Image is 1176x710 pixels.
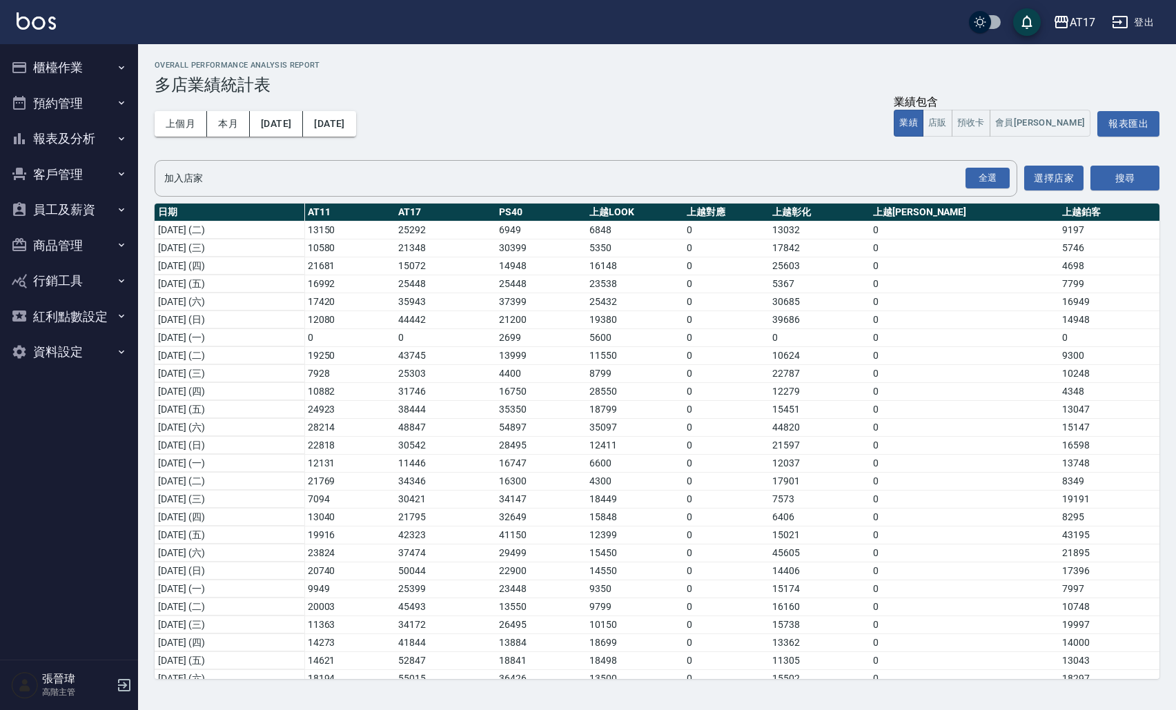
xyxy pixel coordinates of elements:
button: 上個月 [155,111,207,137]
td: 12399 [586,526,683,544]
td: 25399 [395,580,496,598]
button: 資料設定 [6,334,133,370]
td: 0 [683,562,769,580]
td: [DATE] (二) [155,221,304,239]
td: 18449 [586,490,683,508]
td: 35350 [496,400,586,418]
td: 18799 [586,400,683,418]
button: 預收卡 [952,110,990,137]
td: 13500 [586,669,683,687]
button: 業績 [894,110,923,137]
div: 全選 [966,168,1010,189]
td: 15450 [586,544,683,562]
td: 16598 [1059,436,1159,454]
td: 19191 [1059,490,1159,508]
td: 30399 [496,239,586,257]
td: 21895 [1059,544,1159,562]
button: AT17 [1048,8,1101,37]
td: 18699 [586,633,683,651]
td: 7928 [304,364,395,382]
td: 14406 [769,562,870,580]
td: 0 [870,615,1059,633]
td: 16160 [769,598,870,615]
td: 48847 [395,418,496,436]
td: 21769 [304,472,395,490]
th: PS40 [496,204,586,221]
td: 15072 [395,257,496,275]
td: 30542 [395,436,496,454]
td: 54897 [496,418,586,436]
td: 0 [870,382,1059,400]
td: 30685 [769,293,870,310]
td: 22818 [304,436,395,454]
td: [DATE] (三) [155,615,304,633]
td: 0 [870,418,1059,436]
img: Logo [17,12,56,30]
td: 10248 [1059,364,1159,382]
td: 0 [683,436,769,454]
td: 25292 [395,221,496,239]
td: 34147 [496,490,586,508]
td: 34172 [395,615,496,633]
td: 5367 [769,275,870,293]
td: 18194 [304,669,395,687]
th: 上越對應 [683,204,769,221]
td: 23538 [586,275,683,293]
td: 8295 [1059,508,1159,526]
td: 0 [870,257,1059,275]
th: 上越[PERSON_NAME] [870,204,1059,221]
td: 37474 [395,544,496,562]
td: 11446 [395,454,496,472]
td: 12279 [769,382,870,400]
td: 50044 [395,562,496,580]
button: 行銷工具 [6,263,133,299]
td: 42323 [395,526,496,544]
button: 預約管理 [6,86,133,121]
td: 39686 [769,310,870,328]
td: 0 [870,346,1059,364]
td: 0 [1059,328,1159,346]
td: 0 [870,598,1059,615]
button: 店販 [923,110,952,137]
td: 25432 [586,293,683,310]
td: 34346 [395,472,496,490]
td: 14273 [304,633,395,651]
td: 41150 [496,526,586,544]
td: 0 [870,400,1059,418]
td: [DATE] (六) [155,418,304,436]
td: [DATE] (日) [155,562,304,580]
td: 0 [870,454,1059,472]
td: 0 [870,544,1059,562]
td: 30421 [395,490,496,508]
td: 0 [870,633,1059,651]
td: 15848 [586,508,683,526]
td: 14000 [1059,633,1159,651]
td: 0 [683,633,769,651]
td: 0 [683,257,769,275]
td: 23824 [304,544,395,562]
td: 0 [683,526,769,544]
td: 11550 [586,346,683,364]
td: 6406 [769,508,870,526]
td: 2699 [496,328,586,346]
button: 紅利點數設定 [6,299,133,335]
td: 28214 [304,418,395,436]
td: 52847 [395,651,496,669]
td: 6949 [496,221,586,239]
td: 21348 [395,239,496,257]
td: 0 [870,526,1059,544]
td: 0 [769,328,870,346]
td: 9949 [304,580,395,598]
td: 0 [683,328,769,346]
td: 35943 [395,293,496,310]
p: 高階主管 [42,686,112,698]
td: 23448 [496,580,586,598]
button: 登出 [1106,10,1159,35]
td: 7997 [1059,580,1159,598]
th: 日期 [155,204,304,221]
td: 21681 [304,257,395,275]
td: 26495 [496,615,586,633]
td: 11363 [304,615,395,633]
td: 0 [683,472,769,490]
div: AT17 [1070,14,1095,31]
